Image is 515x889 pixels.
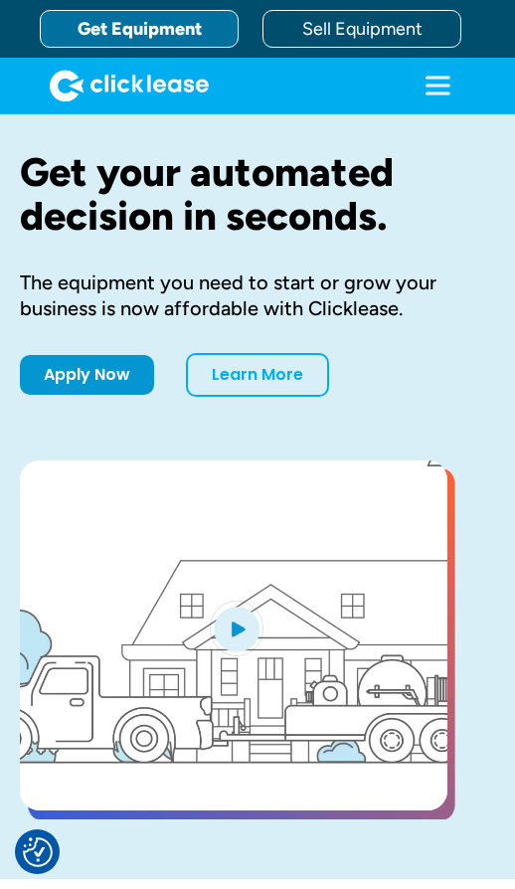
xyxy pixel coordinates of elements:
[23,837,53,867] button: Consent Preferences
[40,70,209,101] a: home
[20,269,495,321] div: The equipment you need to start or grow your business is now affordable with Clicklease.
[210,601,263,656] img: Blue play button logo on a light blue circular background
[20,460,495,810] a: open lightbox
[186,353,329,397] a: Learn More
[20,355,154,395] a: Apply Now
[40,10,239,48] a: Get Equipment
[23,837,53,867] img: Revisit consent button
[20,150,495,238] h1: Get your automated decision in seconds.
[262,10,461,48] a: Sell Equipment
[50,70,209,101] img: Clicklease logo
[400,58,475,113] div: menu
